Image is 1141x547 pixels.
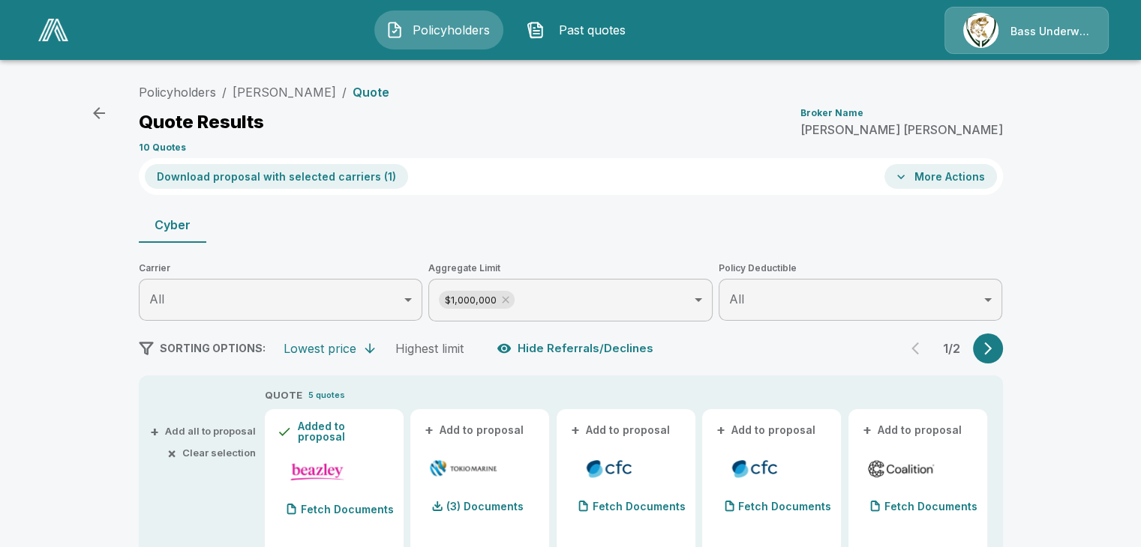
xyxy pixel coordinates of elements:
[139,113,264,131] p: Quote Results
[167,448,176,458] span: ×
[860,422,965,438] button: +Add to proposal
[301,504,394,515] p: Fetch Documents
[150,426,159,436] span: +
[800,124,1003,136] p: [PERSON_NAME] [PERSON_NAME]
[170,448,256,458] button: ×Clear selection
[571,425,580,435] span: +
[222,83,227,101] li: /
[714,422,819,438] button: +Add to proposal
[298,421,392,442] p: Added to proposal
[515,10,644,49] button: Past quotes IconPast quotes
[308,389,345,402] p: 5 quotes
[527,21,545,39] img: Past quotes Icon
[139,207,206,243] button: Cyber
[884,501,977,512] p: Fetch Documents
[866,457,936,480] img: coalitioncyberadmitted
[428,261,713,276] span: Aggregate Limit
[139,143,186,152] p: 10 Quotes
[395,341,464,356] div: Highest limit
[353,86,389,98] p: Quote
[800,109,863,118] p: Broker Name
[139,83,389,101] nav: breadcrumb
[386,21,404,39] img: Policyholders Icon
[284,341,356,356] div: Lowest price
[153,426,256,436] button: +Add all to proposal
[884,164,997,189] button: More Actions
[446,501,524,512] p: (3) Documents
[863,425,872,435] span: +
[551,21,633,39] span: Past quotes
[145,164,408,189] button: Download proposal with selected carriers (1)
[716,425,725,435] span: +
[729,291,744,306] span: All
[38,19,68,41] img: AA Logo
[139,85,216,100] a: Policyholders
[439,291,515,309] div: $1,000,000
[425,425,434,435] span: +
[265,388,302,403] p: QUOTE
[738,501,831,512] p: Fetch Documents
[439,291,503,309] span: $1,000,000
[283,460,353,483] img: beazleycyber
[569,422,674,438] button: +Add to proposal
[410,21,492,39] span: Policyholders
[233,85,336,100] a: [PERSON_NAME]
[720,457,790,480] img: cfccyberadmitted
[937,342,967,354] p: 1 / 2
[494,334,659,363] button: Hide Referrals/Declines
[342,83,347,101] li: /
[160,342,266,354] span: SORTING OPTIONS:
[575,457,644,480] img: cfccyber
[719,261,1003,276] span: Policy Deductible
[593,501,686,512] p: Fetch Documents
[422,422,527,438] button: +Add to proposal
[149,291,164,306] span: All
[139,261,423,276] span: Carrier
[374,10,503,49] button: Policyholders IconPolicyholders
[428,457,498,480] img: tmhcccyber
